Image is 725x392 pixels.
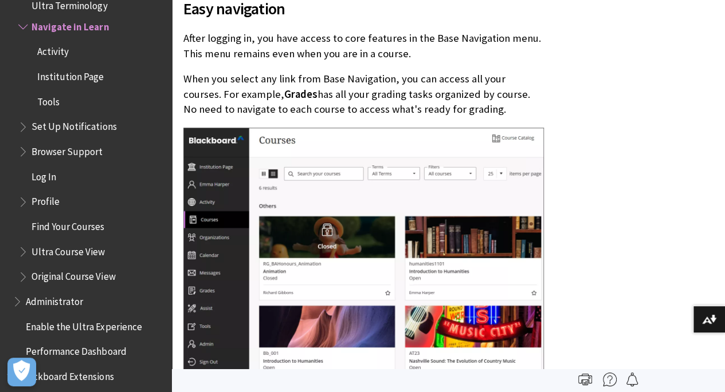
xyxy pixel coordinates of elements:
[37,92,60,108] span: Tools
[32,17,109,33] span: Navigate in Learn
[32,242,105,258] span: Ultra Course View
[32,192,60,208] span: Profile
[26,317,142,332] span: Enable the Ultra Experience
[37,42,69,58] span: Activity
[32,267,115,283] span: Original Course View
[32,167,56,183] span: Log In
[20,367,113,382] span: Blackboard Extensions
[32,217,104,232] span: Find Your Courses
[26,342,126,358] span: Performance Dashboard
[183,72,544,117] p: When you select any link from Base Navigation, you can access all your courses. For example, has ...
[284,88,318,101] span: Grades
[625,373,639,386] img: Follow this page
[183,31,544,61] p: After logging in, you have access to core features in the Base Navigation menu. This menu remains...
[578,373,592,386] img: Print
[603,373,617,386] img: More help
[7,358,36,386] button: Open Preferences
[37,67,104,82] span: Institution Page
[26,292,83,307] span: Administrator
[32,117,116,133] span: Set Up Notifications
[32,142,103,157] span: Browser Support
